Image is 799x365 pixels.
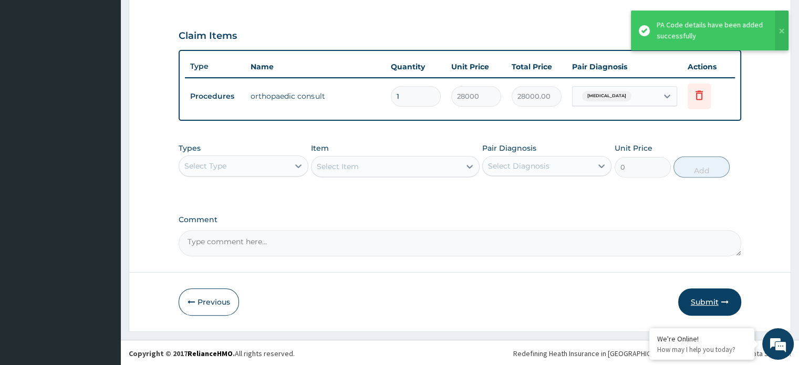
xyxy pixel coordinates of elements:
[61,113,145,220] span: We're online!
[5,249,200,286] textarea: Type your message and hit 'Enter'
[245,56,385,77] th: Name
[615,143,652,153] label: Unit Price
[657,19,765,41] div: PA Code details have been added successfully
[172,5,198,30] div: Minimize live chat window
[185,87,245,106] td: Procedures
[488,161,549,171] div: Select Diagnosis
[129,349,235,358] strong: Copyright © 2017 .
[582,91,631,101] span: [MEDICAL_DATA]
[185,57,245,76] th: Type
[179,215,741,224] label: Comment
[19,53,43,79] img: d_794563401_company_1708531726252_794563401
[678,288,741,316] button: Submit
[513,348,791,359] div: Redefining Heath Insurance in [GEOGRAPHIC_DATA] using Telemedicine and Data Science!
[657,334,746,343] div: We're Online!
[179,144,201,153] label: Types
[188,349,233,358] a: RelianceHMO
[179,288,239,316] button: Previous
[567,56,682,77] th: Pair Diagnosis
[311,143,329,153] label: Item
[673,157,730,178] button: Add
[179,30,237,42] h3: Claim Items
[446,56,506,77] th: Unit Price
[184,161,226,171] div: Select Type
[657,345,746,354] p: How may I help you today?
[55,59,177,72] div: Chat with us now
[482,143,536,153] label: Pair Diagnosis
[682,56,735,77] th: Actions
[245,86,385,107] td: orthopaedic consult
[506,56,567,77] th: Total Price
[386,56,446,77] th: Quantity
